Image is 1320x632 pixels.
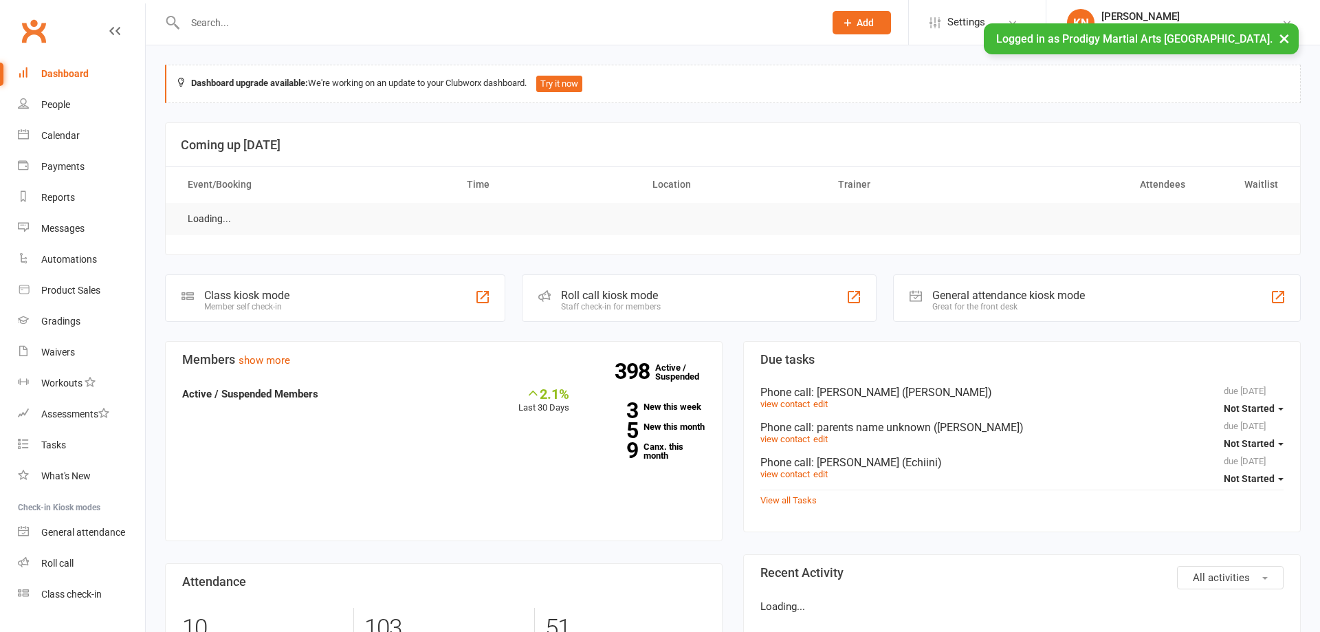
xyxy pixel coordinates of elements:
button: Add [833,11,891,34]
button: Not Started [1224,431,1284,456]
div: Assessments [41,408,109,419]
a: view contact [760,434,810,444]
a: Product Sales [18,275,145,306]
a: 3New this week [590,402,705,411]
a: Messages [18,213,145,244]
h3: Due tasks [760,353,1284,367]
button: × [1272,23,1297,53]
a: Class kiosk mode [18,579,145,610]
span: Add [857,17,874,28]
a: Automations [18,244,145,275]
span: Settings [947,7,985,38]
a: Tasks [18,430,145,461]
strong: 9 [590,440,638,461]
th: Event/Booking [175,167,454,202]
th: Location [640,167,826,202]
div: [PERSON_NAME] [1101,10,1281,23]
a: What's New [18,461,145,492]
a: Assessments [18,399,145,430]
a: view contact [760,399,810,409]
a: edit [813,469,828,479]
span: Not Started [1224,403,1275,414]
a: 9Canx. this month [590,442,705,460]
div: Gradings [41,316,80,327]
td: Loading... [175,203,243,235]
div: Calendar [41,130,80,141]
a: Clubworx [16,14,51,48]
strong: Active / Suspended Members [182,388,318,400]
a: Dashboard [18,58,145,89]
strong: 3 [590,400,638,421]
div: 2.1% [518,386,569,401]
span: Not Started [1224,473,1275,484]
div: Member self check-in [204,302,289,312]
a: View all Tasks [760,495,817,505]
input: Search... [181,13,815,32]
span: All activities [1193,571,1250,584]
a: People [18,89,145,120]
a: edit [813,434,828,444]
div: General attendance [41,527,125,538]
strong: Dashboard upgrade available: [191,78,308,88]
div: Reports [41,192,75,203]
div: Phone call [760,456,1284,469]
div: Prodigy Martial Arts [GEOGRAPHIC_DATA] [1101,23,1281,35]
div: Roll call [41,558,74,569]
a: Gradings [18,306,145,337]
strong: 5 [590,420,638,441]
a: 5New this month [590,422,705,431]
div: Phone call [760,421,1284,434]
div: Waivers [41,347,75,358]
a: view contact [760,469,810,479]
a: edit [813,399,828,409]
strong: 398 [615,361,655,382]
a: show more [239,354,290,367]
div: Staff check-in for members [561,302,661,312]
div: Class kiosk mode [204,289,289,302]
div: People [41,99,70,110]
a: General attendance kiosk mode [18,517,145,548]
a: Roll call [18,548,145,579]
span: : [PERSON_NAME] (Echiini) [811,456,942,469]
a: Calendar [18,120,145,151]
p: Loading... [760,598,1284,615]
h3: Recent Activity [760,566,1284,580]
th: Time [454,167,640,202]
div: Class check-in [41,589,102,600]
div: What's New [41,470,91,481]
a: 398Active / Suspended [655,353,716,391]
th: Waitlist [1198,167,1290,202]
div: Great for the front desk [932,302,1085,312]
span: Not Started [1224,438,1275,449]
a: Waivers [18,337,145,368]
th: Trainer [826,167,1011,202]
div: KN [1067,9,1094,36]
th: Attendees [1011,167,1197,202]
span: : parents name unknown ([PERSON_NAME]) [811,421,1024,434]
span: : [PERSON_NAME] ([PERSON_NAME]) [811,386,992,399]
div: Messages [41,223,85,234]
div: Payments [41,161,85,172]
div: General attendance kiosk mode [932,289,1085,302]
h3: Coming up [DATE] [181,138,1285,152]
h3: Members [182,353,705,367]
div: Product Sales [41,285,100,296]
button: Not Started [1224,466,1284,491]
button: Try it now [536,76,582,92]
div: We're working on an update to your Clubworx dashboard. [165,65,1301,103]
a: Workouts [18,368,145,399]
button: All activities [1177,566,1284,589]
h3: Attendance [182,575,705,589]
div: Workouts [41,378,82,389]
div: Roll call kiosk mode [561,289,661,302]
div: Dashboard [41,68,89,79]
button: Not Started [1224,396,1284,421]
div: Tasks [41,439,66,450]
a: Payments [18,151,145,182]
div: Phone call [760,386,1284,399]
div: Automations [41,254,97,265]
span: Logged in as Prodigy Martial Arts [GEOGRAPHIC_DATA]. [996,32,1273,45]
a: Reports [18,182,145,213]
div: Last 30 Days [518,386,569,415]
